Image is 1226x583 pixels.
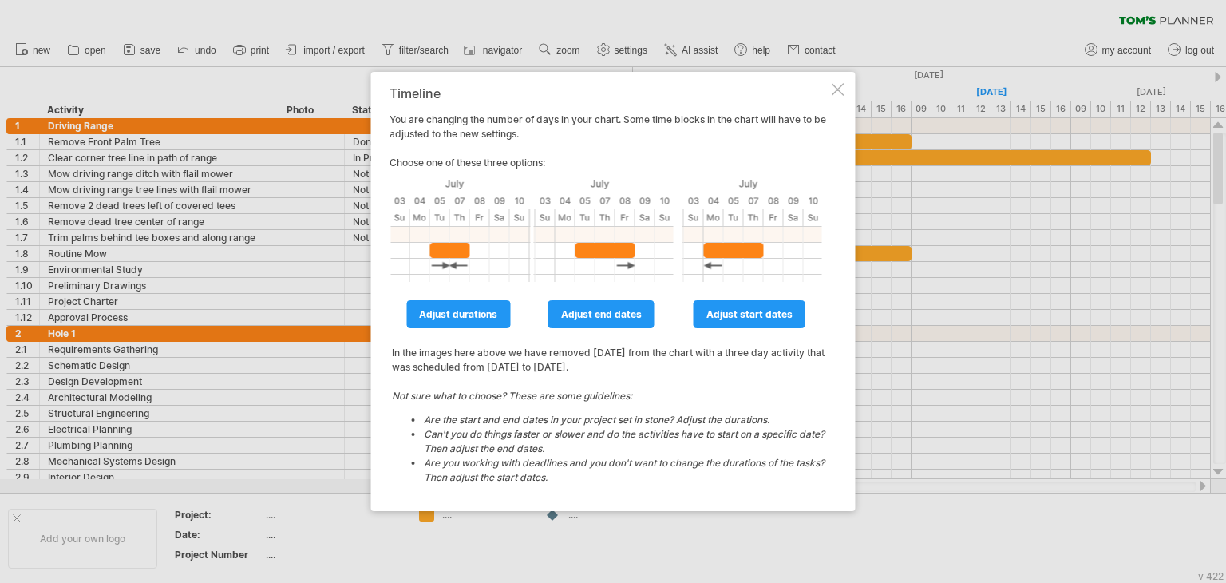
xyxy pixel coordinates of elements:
span: adjust start dates [706,308,793,320]
li: Can't you do things faster or slower and do the activities have to start on a specific date? Then... [424,427,826,456]
a: adjust start dates [694,300,805,328]
div: You are changing the number of days in your chart. Some time blocks in the chart will have to be ... [390,86,829,497]
div: Timeline [390,86,829,101]
li: Are you working with deadlines and you don't want to change the durations of the tasks? Then adju... [424,456,826,485]
li: Are the start and end dates in your project set in stone? Adjust the durations. [424,413,826,427]
td: In the images here above we have removed [DATE] from the chart with a three day activity that was... [391,331,827,495]
i: Not sure what to choose? These are some guidelines: [392,390,826,485]
a: adjust durations [406,300,510,328]
span: adjust end dates [561,308,642,320]
span: adjust durations [419,308,497,320]
a: adjust end dates [548,300,655,328]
